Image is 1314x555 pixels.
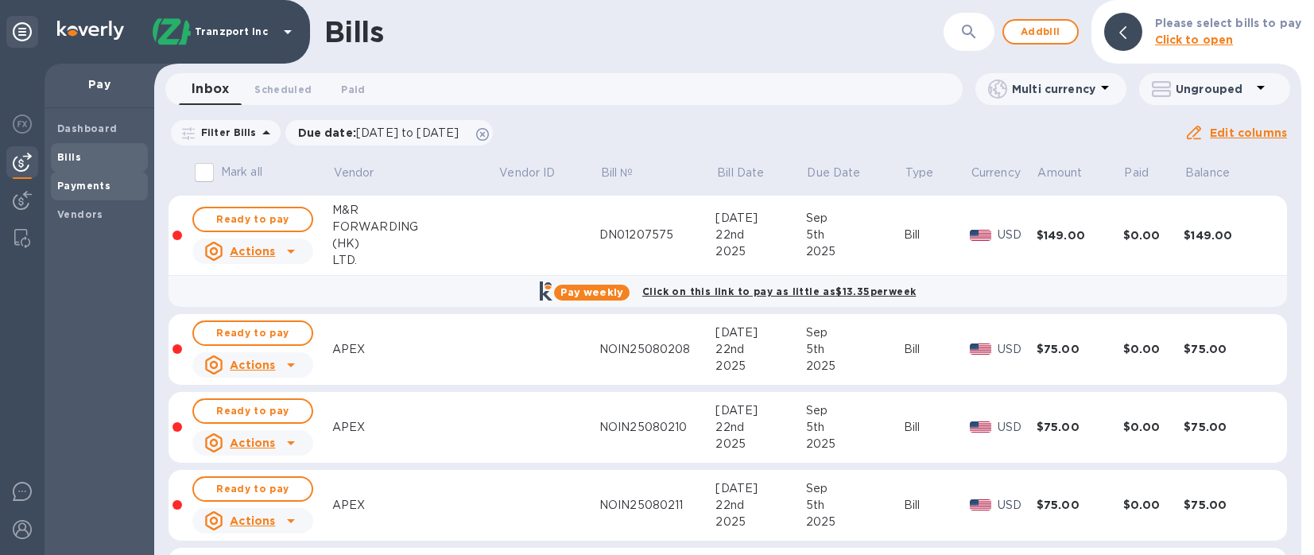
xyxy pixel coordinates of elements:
[57,122,118,134] b: Dashboard
[599,497,716,514] div: NOIN25080211
[192,207,313,232] button: Ready to pay
[715,497,805,514] div: 22nd
[1037,419,1123,435] div: $75.00
[715,436,805,452] div: 2025
[1037,227,1123,243] div: $149.00
[6,16,38,48] div: Unpin categories
[1123,497,1184,513] div: $0.00
[356,126,459,139] span: [DATE] to [DATE]
[230,359,275,371] u: Actions
[560,286,623,298] b: Pay weekly
[1123,341,1184,357] div: $0.00
[717,165,785,181] span: Bill Date
[230,437,275,449] u: Actions
[806,419,904,436] div: 5th
[332,235,498,252] div: (HK)
[13,114,32,134] img: Foreign exchange
[1037,497,1123,513] div: $75.00
[1155,17,1301,29] b: Please select bills to pay
[971,165,1021,181] p: Currency
[1123,227,1184,243] div: $0.00
[904,227,970,243] div: Bill
[1012,81,1095,97] p: Multi currency
[285,120,494,146] div: Due date:[DATE] to [DATE]
[601,165,634,181] p: Bill №
[806,227,904,243] div: 5th
[807,165,860,181] p: Due Date
[905,165,955,181] span: Type
[499,165,555,181] p: Vendor ID
[904,419,970,436] div: Bill
[57,76,141,92] p: Pay
[904,341,970,358] div: Bill
[715,402,805,419] div: [DATE]
[332,202,498,219] div: M&R
[334,165,374,181] p: Vendor
[254,81,312,98] span: Scheduled
[1184,497,1270,513] div: $75.00
[1037,165,1082,181] p: Amount
[599,341,716,358] div: NOIN25080208
[1210,126,1287,139] u: Edit columns
[324,15,383,49] h1: Bills
[1002,19,1079,45] button: Addbill
[998,419,1037,436] p: USD
[642,285,916,297] b: Click on this link to pay as little as $13.35 per week
[715,358,805,375] div: 2025
[1184,341,1270,357] div: $75.00
[298,125,467,141] p: Due date :
[905,165,934,181] p: Type
[230,245,275,258] u: Actions
[599,227,716,243] div: DN01207575
[806,243,904,260] div: 2025
[334,165,395,181] span: Vendor
[998,497,1037,514] p: USD
[806,497,904,514] div: 5th
[57,151,81,163] b: Bills
[1185,165,1250,181] span: Balance
[601,165,654,181] span: Bill №
[806,341,904,358] div: 5th
[1185,165,1230,181] p: Balance
[715,227,805,243] div: 22nd
[192,398,313,424] button: Ready to pay
[1123,419,1184,435] div: $0.00
[332,219,498,235] div: FORWARDING
[195,26,274,37] p: Tranzport Inc
[806,436,904,452] div: 2025
[332,419,498,436] div: APEX
[806,324,904,341] div: Sep
[341,81,365,98] span: Paid
[1184,227,1270,243] div: $149.00
[715,341,805,358] div: 22nd
[970,230,991,241] img: USD
[207,479,299,499] span: Ready to pay
[499,165,576,181] span: Vendor ID
[806,402,904,419] div: Sep
[715,324,805,341] div: [DATE]
[998,227,1037,243] p: USD
[1184,419,1270,435] div: $75.00
[57,21,124,40] img: Logo
[195,126,257,139] p: Filter Bills
[715,210,805,227] div: [DATE]
[1124,165,1149,181] p: Paid
[1155,33,1234,46] b: Click to open
[192,320,313,346] button: Ready to pay
[192,476,313,502] button: Ready to pay
[207,324,299,343] span: Ready to pay
[207,210,299,229] span: Ready to pay
[715,419,805,436] div: 22nd
[807,165,881,181] span: Due Date
[1037,341,1123,357] div: $75.00
[715,480,805,497] div: [DATE]
[970,421,991,433] img: USD
[1037,165,1103,181] span: Amount
[998,341,1037,358] p: USD
[192,78,229,100] span: Inbox
[57,180,110,192] b: Payments
[806,480,904,497] div: Sep
[715,243,805,260] div: 2025
[230,514,275,527] u: Actions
